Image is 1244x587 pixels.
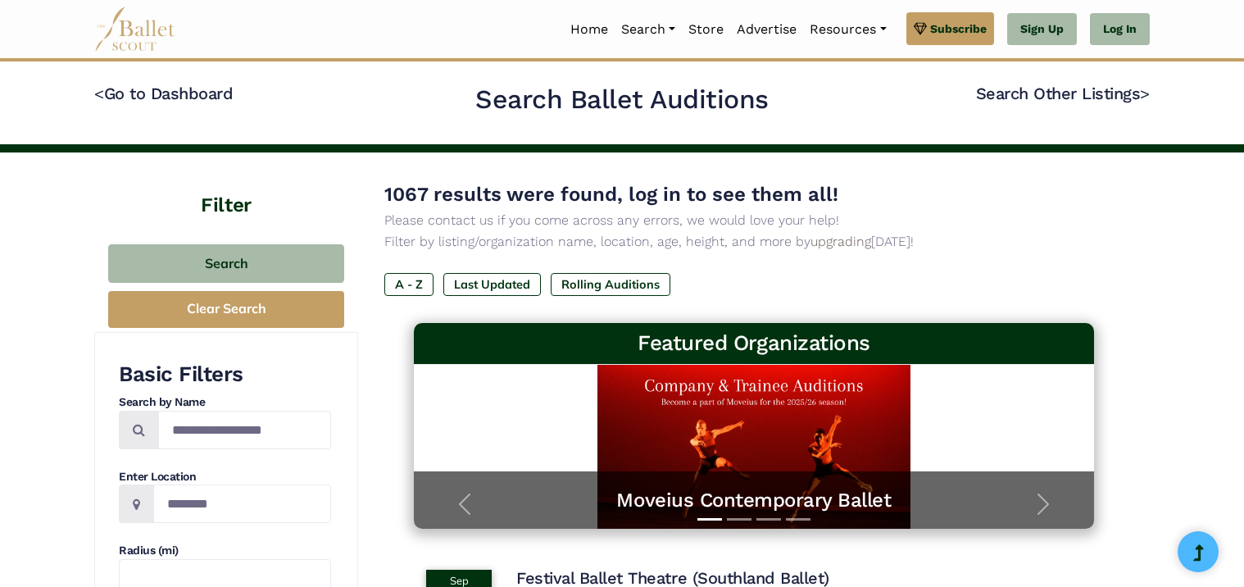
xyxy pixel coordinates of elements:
img: gem.svg [914,20,927,38]
a: <Go to Dashboard [94,84,233,103]
h4: Enter Location [119,469,331,485]
a: Resources [803,12,892,47]
a: Search [615,12,682,47]
a: Sign Up [1007,13,1077,46]
input: Search by names... [158,411,331,449]
h3: Featured Organizations [427,330,1081,357]
label: A - Z [384,273,434,296]
a: Home [564,12,615,47]
h2: Search Ballet Auditions [475,83,769,117]
button: Clear Search [108,291,344,328]
a: Advertise [730,12,803,47]
p: Please contact us if you come across any errors, we would love your help! [384,210,1124,231]
h4: Filter [94,152,358,220]
code: > [1140,83,1150,103]
a: Moveius Contemporary Ballet [430,488,1078,513]
h4: Radius (mi) [119,543,331,559]
a: Store [682,12,730,47]
button: Slide 3 [756,510,781,529]
a: Search Other Listings> [976,84,1150,103]
input: Location [153,485,331,523]
label: Rolling Auditions [551,273,670,296]
a: upgrading [810,234,871,249]
button: Slide 4 [786,510,810,529]
button: Slide 1 [697,510,722,529]
button: Search [108,244,344,283]
span: Subscribe [930,20,987,38]
span: 1067 results were found, log in to see them all! [384,183,838,206]
a: Subscribe [906,12,994,45]
code: < [94,83,104,103]
label: Last Updated [443,273,541,296]
h4: Search by Name [119,394,331,411]
h3: Basic Filters [119,361,331,389]
p: Filter by listing/organization name, location, age, height, and more by [DATE]! [384,231,1124,253]
button: Slide 2 [727,510,751,529]
a: Log In [1090,13,1150,46]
